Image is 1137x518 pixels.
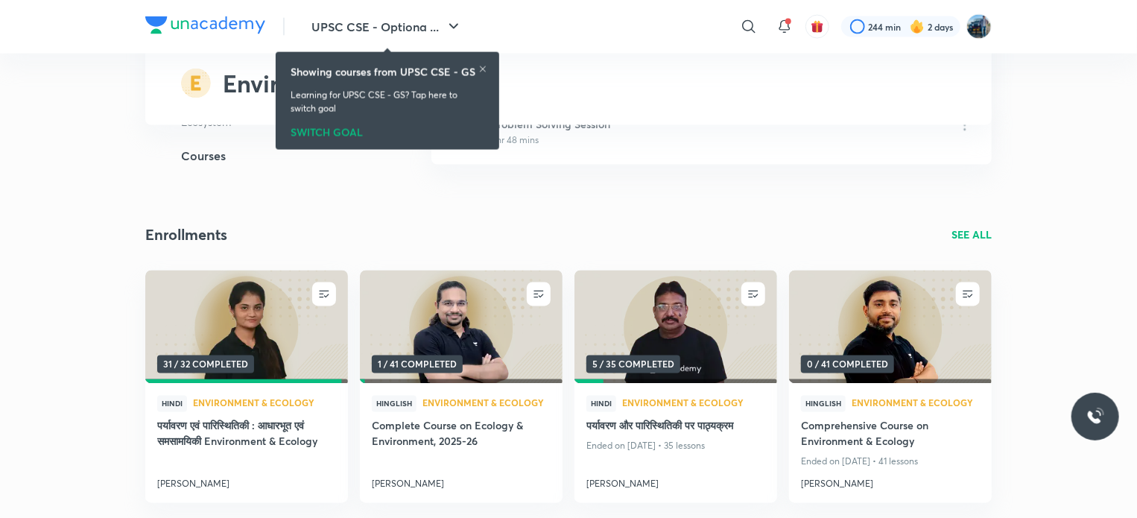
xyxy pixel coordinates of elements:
span: Environment & Ecology [622,399,765,408]
p: 1 hr 48 mins [491,133,539,147]
span: 1 / 41 COMPLETED [372,356,463,373]
a: SEE ALL [951,230,992,241]
div: SWITCH GOAL [291,121,484,138]
h5: Courses [145,147,384,165]
a: new-thumbnail0 / 41 COMPLETED [789,271,992,384]
img: ttu [1086,408,1104,426]
a: Company Logo [145,16,265,38]
span: Environment & Ecology [422,399,551,408]
h4: Enrollments [145,224,227,247]
p: Ended on [DATE] • 41 lessons [801,452,980,472]
span: Hindi [586,396,616,412]
span: 5 / 35 COMPLETED [586,356,680,373]
h6: Showing courses from UPSC CSE - GS [291,64,475,80]
a: [PERSON_NAME] [586,472,765,491]
button: avatar [805,15,829,39]
p: Ended on [DATE] • 35 lessons [586,437,765,456]
img: syllabus-subject-icon [181,69,211,98]
a: Comprehensive Course on Environment & Ecology [801,418,980,452]
img: new-thumbnail [787,269,993,385]
img: new-thumbnail [358,269,564,385]
a: पर्यावरण एवं पारिस्थितिकी : आधारभूत एवं समसामयिकी Environment & Ecology [157,418,336,452]
span: 0 / 41 COMPLETED [801,356,894,373]
img: new-thumbnail [143,269,349,385]
a: Environment & Ecology [193,399,336,409]
span: Environment & Ecology [193,399,336,408]
a: [PERSON_NAME] [157,472,336,491]
span: Environment & Ecology [852,399,980,408]
a: Environment & Ecology [422,399,551,409]
a: [PERSON_NAME] [372,472,551,491]
a: Environment & Ecology [622,399,765,409]
img: new-thumbnail [572,269,779,385]
span: 31 / 32 COMPLETED [157,356,254,373]
img: Company Logo [145,16,265,34]
a: new-thumbnail31 / 32 COMPLETED [145,271,348,384]
img: I A S babu [966,14,992,40]
a: [PERSON_NAME] [801,472,980,491]
a: Complete Course on Ecology & Environment, 2025-26 [372,418,551,452]
button: UPSC CSE - Optiona ... [303,12,472,42]
a: Environment & Ecology [852,399,980,409]
a: पर्यावरण और पारिस्थितिकी पर पाठ्यक्रम [586,418,765,437]
span: Hinglish [372,396,417,412]
img: streak [910,19,925,34]
span: Hinglish [801,396,846,412]
span: Hindi [157,396,187,412]
p: Learning for UPSC CSE - GS? Tap here to switch goal [291,89,484,116]
img: avatar [811,20,824,34]
h2: Environment & Ecology [223,66,481,101]
a: new-thumbnail1 / 41 COMPLETED [360,271,563,384]
a: new-thumbnail5 / 35 COMPLETED [574,271,777,384]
